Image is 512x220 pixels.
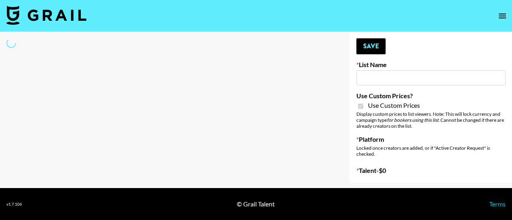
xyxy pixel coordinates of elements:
a: Terms [489,200,506,208]
label: Platform [356,135,506,143]
button: open drawer [494,8,510,24]
div: Locked once creators are added, or if "Active Creator Request" is checked. [356,145,506,157]
label: Use Custom Prices? [356,92,506,100]
div: Display custom prices to list viewers. Note: This will lock currency and campaign type . Cannot b... [356,111,506,129]
em: for bookers using this list [387,117,438,123]
label: Talent - $ 0 [356,166,506,174]
span: Use Custom Prices [368,101,420,109]
button: Save [356,38,386,54]
label: List Name [356,61,506,69]
div: © Grail Talent [237,200,275,208]
div: v 1.7.106 [6,202,22,207]
img: Grail Talent [6,6,86,25]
